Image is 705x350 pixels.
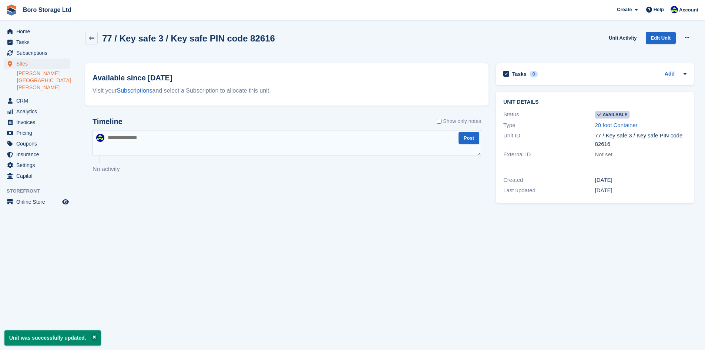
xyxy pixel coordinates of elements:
div: 77 / Key safe 3 / Key safe PIN code 82616 [595,131,686,148]
a: menu [4,48,70,58]
a: menu [4,139,70,149]
img: Tobie Hillier [671,6,678,13]
span: Sites [16,59,61,69]
a: Subscriptions [117,87,152,94]
span: Invoices [16,117,61,127]
span: Storefront [7,187,74,195]
div: Unit ID [503,131,595,148]
h2: 77 / Key safe 3 / Key safe PIN code 82616 [102,33,275,43]
span: Online Store [16,197,61,207]
a: menu [4,128,70,138]
div: Status [503,110,595,119]
a: menu [4,197,70,207]
h2: Unit details [503,99,686,105]
a: [PERSON_NAME][GEOGRAPHIC_DATA][PERSON_NAME] [17,70,70,91]
label: Show only notes [437,117,481,125]
h2: Tasks [512,71,527,77]
span: Insurance [16,149,61,160]
div: Visit your and select a Subscription to allocate this unit. [93,86,481,95]
span: Analytics [16,106,61,117]
h2: Timeline [93,117,122,126]
a: 20 foot Container [595,122,638,128]
a: Preview store [61,197,70,206]
a: Unit Activity [606,32,639,44]
a: Add [665,70,675,79]
a: menu [4,106,70,117]
div: Type [503,121,595,130]
span: Help [654,6,664,13]
div: Not set [595,150,686,159]
button: Post [459,132,479,144]
a: menu [4,149,70,160]
span: Create [617,6,632,13]
span: Pricing [16,128,61,138]
div: 0 [530,71,538,77]
h2: Available since [DATE] [93,72,481,83]
img: stora-icon-8386f47178a22dfd0bd8f6a31ec36ba5ce8667c1dd55bd0f319d3a0aa187defe.svg [6,4,17,16]
span: Account [679,6,698,14]
span: Subscriptions [16,48,61,58]
a: menu [4,59,70,69]
span: CRM [16,96,61,106]
span: Home [16,26,61,37]
div: [DATE] [595,186,686,195]
img: Tobie Hillier [96,134,104,142]
span: Coupons [16,139,61,149]
input: Show only notes [437,117,442,125]
p: No activity [93,165,481,174]
p: Unit was successfully updated. [4,330,101,346]
a: Boro Storage Ltd [20,4,74,16]
a: Edit Unit [646,32,676,44]
a: menu [4,96,70,106]
span: Tasks [16,37,61,47]
div: Last updated [503,186,595,195]
div: [DATE] [595,176,686,184]
a: menu [4,160,70,170]
div: Created [503,176,595,184]
a: menu [4,171,70,181]
span: Settings [16,160,61,170]
a: menu [4,117,70,127]
div: External ID [503,150,595,159]
span: Capital [16,171,61,181]
span: Available [595,111,630,119]
a: menu [4,26,70,37]
a: menu [4,37,70,47]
